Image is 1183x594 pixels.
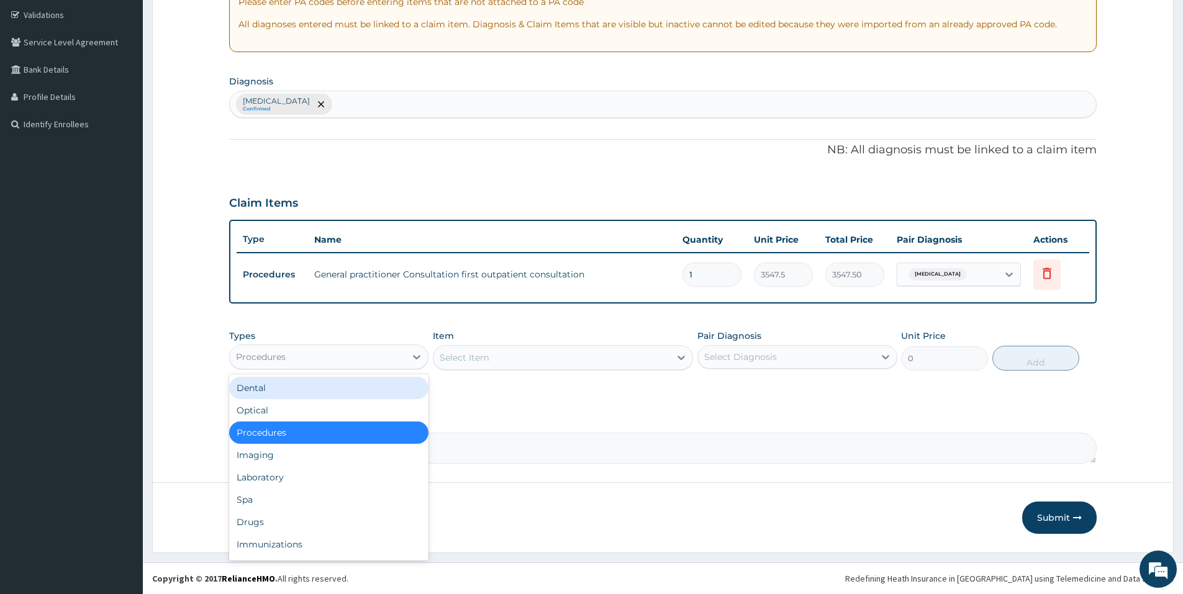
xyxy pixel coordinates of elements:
div: Redefining Heath Insurance in [GEOGRAPHIC_DATA] using Telemedicine and Data Science! [845,572,1174,585]
label: Types [229,331,255,341]
button: Add [992,346,1079,371]
div: Procedures [229,421,428,444]
div: Procedures [236,351,286,363]
textarea: Type your message and hit 'Enter' [6,339,237,382]
div: Others [229,556,428,578]
strong: Copyright © 2017 . [152,573,278,584]
div: Laboratory [229,466,428,488]
div: Drugs [229,511,428,533]
div: Select Diagnosis [704,351,777,363]
label: Unit Price [901,330,946,342]
a: RelianceHMO [222,573,275,584]
label: Pair Diagnosis [697,330,761,342]
footer: All rights reserved. [143,562,1183,594]
small: Confirmed [243,106,310,112]
th: Quantity [676,227,748,252]
div: Chat with us now [65,70,209,86]
span: remove selection option [315,99,327,110]
div: Imaging [229,444,428,466]
label: Item [433,330,454,342]
span: [MEDICAL_DATA] [909,268,967,281]
label: Diagnosis [229,75,273,88]
th: Unit Price [748,227,819,252]
p: NB: All diagnosis must be linked to a claim item [229,142,1097,158]
div: Select Item [440,351,489,364]
p: All diagnoses entered must be linked to a claim item. Diagnosis & Claim Items that are visible bu... [238,18,1087,30]
th: Type [237,228,308,251]
td: Procedures [237,263,308,286]
h3: Claim Items [229,197,298,210]
td: General practitioner Consultation first outpatient consultation [308,262,676,287]
div: Dental [229,377,428,399]
p: [MEDICAL_DATA] [243,96,310,106]
th: Name [308,227,676,252]
div: Spa [229,488,428,511]
div: Immunizations [229,533,428,556]
th: Pair Diagnosis [891,227,1027,252]
div: Minimize live chat window [204,6,233,36]
span: We're online! [72,156,171,282]
button: Submit [1022,502,1097,534]
label: Comment [229,415,1097,426]
th: Total Price [819,227,891,252]
th: Actions [1027,227,1089,252]
div: Optical [229,399,428,421]
img: d_794563401_company_1708531726252_794563401 [23,62,50,93]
